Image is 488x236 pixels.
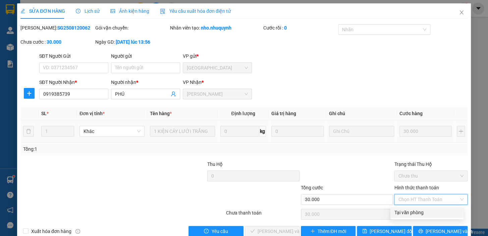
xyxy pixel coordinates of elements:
[2,27,19,36] span: xuân
[211,228,228,235] span: Yêu cầu
[263,24,337,32] div: Cước rồi :
[187,89,248,99] span: Phan Rang
[79,111,105,116] span: Đơn vị tính
[394,160,468,168] div: Trạng thái Thu Hộ
[2,3,97,26] strong: NHẬN:
[20,8,65,14] span: SỬA ĐƠN HÀNG
[310,229,315,234] span: plus
[231,111,255,116] span: Định lượng
[23,145,189,153] div: Tổng: 1
[204,229,209,234] span: exclamation-circle
[57,25,90,31] b: SG2508120062
[20,38,94,46] div: Chưa cước :
[394,185,439,190] label: Hình thức thanh toán
[207,161,223,167] span: Thu Hộ
[452,3,471,22] button: Close
[284,25,287,31] b: 0
[20,24,94,32] div: [PERSON_NAME]:
[398,194,464,204] span: Chọn HT Thanh Toán
[426,228,473,235] span: [PERSON_NAME] và In
[301,185,323,190] span: Tổng cước
[398,171,464,181] span: Chưa thu
[110,8,149,14] span: Ảnh kiện hàng
[394,209,459,216] div: Tại văn phòng
[171,91,176,97] span: user-add
[370,228,413,235] span: [PERSON_NAME] đổi
[170,24,262,32] div: Nhân viên tạo:
[95,38,169,46] div: Ngày GD:
[183,52,252,60] div: VP gửi
[418,229,423,234] span: printer
[259,126,266,137] span: kg
[459,10,464,15] span: close
[76,8,100,14] span: Lịch sử
[51,48,88,67] span: CHƯA CƯỚC:
[399,126,452,137] input: 0
[20,9,25,13] span: edit
[150,111,172,116] span: Tên hàng
[160,9,165,14] img: icon
[187,63,248,73] span: Sài Gòn
[47,39,61,45] b: 30.000
[2,48,48,67] span: CƯỚC RỒI:
[326,107,397,120] th: Ghi chú
[84,126,141,136] span: Khác
[201,25,231,31] b: nho.nhuquynh
[24,88,35,99] button: plus
[39,52,108,60] div: SĐT Người Gửi
[329,126,394,137] input: Ghi Chú
[150,126,215,137] input: VD: Bàn, Ghế
[225,209,300,221] div: Chưa thanh toán
[110,9,115,13] span: picture
[2,37,49,47] span: 0386986062
[457,126,465,137] button: plus
[76,9,80,13] span: clock-circle
[399,111,423,116] span: Cước hàng
[29,228,74,235] span: Xuất hóa đơn hàng
[160,8,231,14] span: Yêu cầu xuất hóa đơn điện tử
[362,229,367,234] span: save
[39,79,108,86] div: SĐT Người Nhận
[41,111,47,116] span: SL
[24,91,34,96] span: plus
[111,52,180,60] div: Người gửi
[23,126,34,137] button: delete
[116,39,150,45] b: [DATE] lúc 13:56
[95,24,169,32] div: Gói vận chuyển:
[318,228,346,235] span: Thêm ĐH mới
[75,229,80,234] span: info-circle
[2,14,97,26] span: [GEOGRAPHIC_DATA]
[271,111,296,116] span: Giá trị hàng
[271,126,324,137] input: 0
[111,79,180,86] div: Người nhận
[183,80,202,85] span: VP Nhận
